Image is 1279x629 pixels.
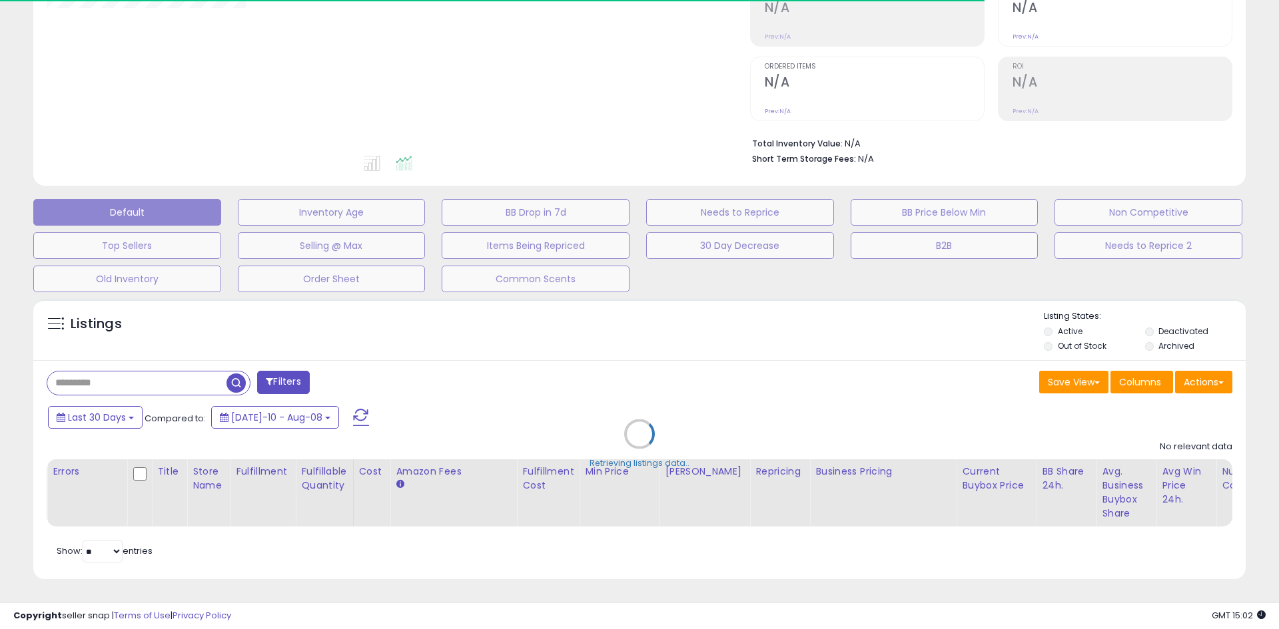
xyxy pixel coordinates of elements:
button: Needs to Reprice 2 [1055,232,1242,259]
div: seller snap | | [13,610,231,622]
span: Ordered Items [765,63,984,71]
small: Prev: N/A [765,33,791,41]
button: Non Competitive [1055,199,1242,226]
button: Needs to Reprice [646,199,834,226]
button: B2B [851,232,1039,259]
span: ROI [1013,63,1232,71]
li: N/A [752,134,1222,150]
button: Old Inventory [33,266,221,292]
button: 30 Day Decrease [646,232,834,259]
button: Top Sellers [33,232,221,259]
button: BB Price Below Min [851,199,1039,226]
button: BB Drop in 7d [442,199,630,226]
span: 2025-09-8 15:02 GMT [1212,609,1266,622]
button: Inventory Age [238,199,426,226]
h2: N/A [1013,75,1232,93]
b: Short Term Storage Fees: [752,153,856,164]
h2: N/A [765,75,984,93]
b: Total Inventory Value: [752,138,843,149]
small: Prev: N/A [1013,33,1039,41]
div: Retrieving listings data.. [590,457,689,469]
strong: Copyright [13,609,62,622]
small: Prev: N/A [1013,107,1039,115]
button: Common Scents [442,266,630,292]
button: Default [33,199,221,226]
a: Privacy Policy [173,609,231,622]
span: N/A [858,152,874,165]
button: Order Sheet [238,266,426,292]
a: Terms of Use [114,609,171,622]
button: Selling @ Max [238,232,426,259]
small: Prev: N/A [765,107,791,115]
button: Items Being Repriced [442,232,630,259]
